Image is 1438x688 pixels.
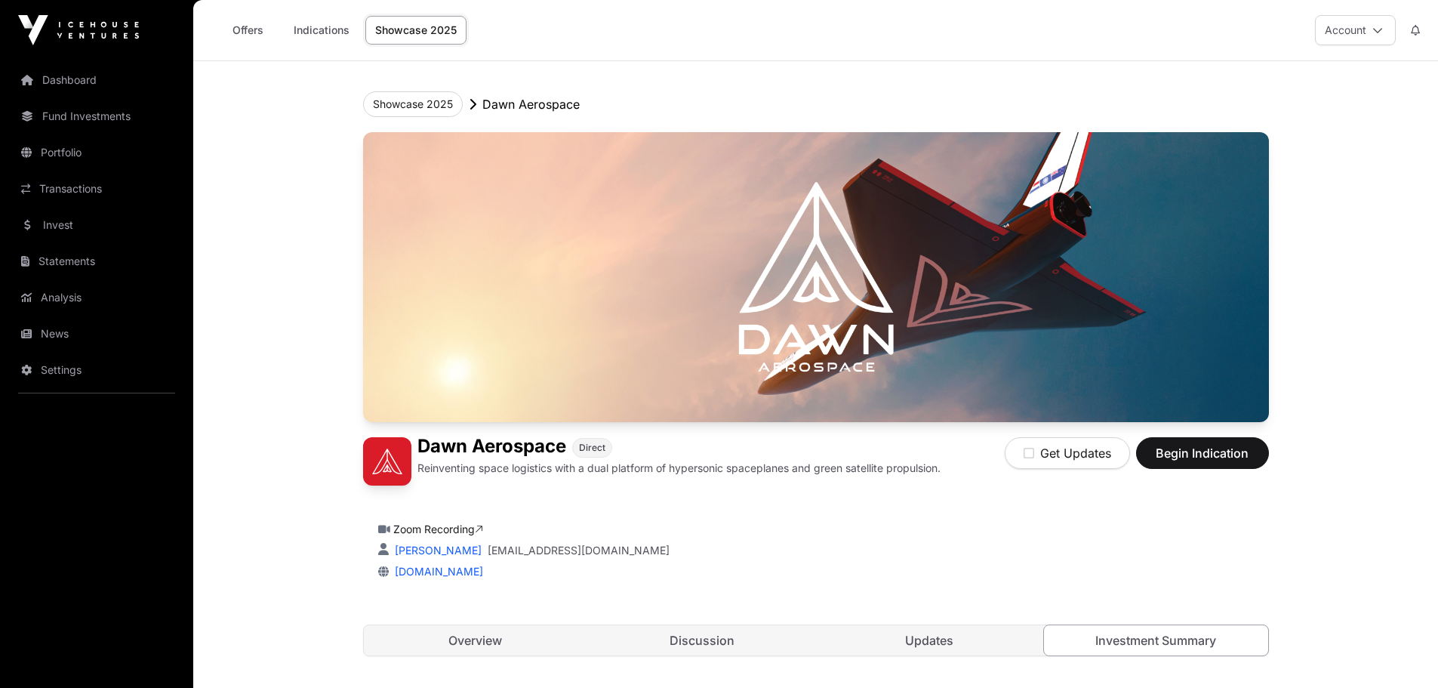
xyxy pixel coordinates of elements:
[417,437,566,458] h1: Dawn Aerospace
[389,565,483,578] a: [DOMAIN_NAME]
[1005,437,1130,469] button: Get Updates
[579,442,605,454] span: Direct
[393,523,483,535] a: Zoom Recording
[363,132,1269,422] img: Dawn Aerospace
[392,544,482,557] a: [PERSON_NAME]
[364,625,588,656] a: Overview
[12,208,181,242] a: Invest
[818,625,1042,656] a: Updates
[364,625,1268,656] nav: Tabs
[365,16,467,45] a: Showcase 2025
[12,63,181,97] a: Dashboard
[363,437,411,486] img: Dawn Aerospace
[1155,444,1250,462] span: Begin Indication
[12,281,181,314] a: Analysis
[12,353,181,387] a: Settings
[12,317,181,350] a: News
[18,15,139,45] img: Icehouse Ventures Logo
[12,172,181,205] a: Transactions
[417,461,941,476] p: Reinventing space logistics with a dual platform of hypersonic spaceplanes and green satellite pr...
[12,100,181,133] a: Fund Investments
[488,543,670,558] a: [EMAIL_ADDRESS][DOMAIN_NAME]
[363,91,463,117] button: Showcase 2025
[1315,15,1396,45] button: Account
[1043,625,1269,656] a: Investment Summary
[284,16,359,45] a: Indications
[12,136,181,169] a: Portfolio
[1136,452,1269,467] a: Begin Indication
[217,16,278,45] a: Offers
[12,245,181,278] a: Statements
[590,625,814,656] a: Discussion
[1136,437,1269,469] button: Begin Indication
[482,95,580,113] p: Dawn Aerospace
